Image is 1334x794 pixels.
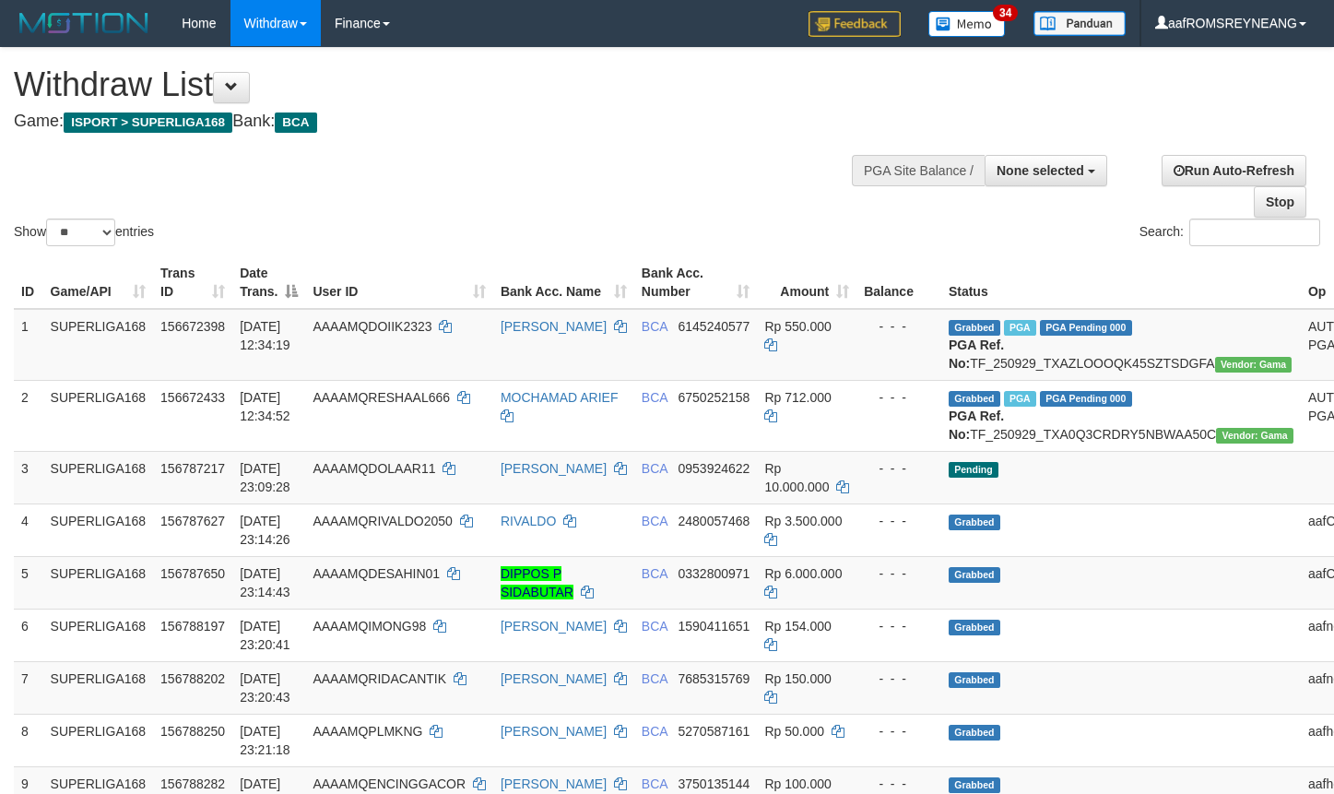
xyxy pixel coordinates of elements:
[160,619,225,634] span: 156788197
[501,514,556,528] a: RIVALDO
[634,256,758,309] th: Bank Acc. Number: activate to sort column ascending
[160,566,225,581] span: 156787650
[14,219,154,246] label: Show entries
[501,566,573,599] a: DIPPOS P SIDABUTAR
[160,671,225,686] span: 156788202
[985,155,1107,186] button: None selected
[928,11,1006,37] img: Button%20Memo.svg
[160,724,225,739] span: 156788250
[864,388,934,407] div: - - -
[240,724,290,757] span: [DATE] 23:21:18
[14,309,43,381] td: 1
[679,671,750,686] span: Copy 7685315769 to clipboard
[941,256,1301,309] th: Status
[240,514,290,547] span: [DATE] 23:14:26
[764,671,831,686] span: Rp 150.000
[642,671,667,686] span: BCA
[493,256,634,309] th: Bank Acc. Name: activate to sort column ascending
[764,514,842,528] span: Rp 3.500.000
[501,776,607,791] a: [PERSON_NAME]
[232,256,305,309] th: Date Trans.: activate to sort column descending
[501,390,619,405] a: MOCHAMAD ARIEF
[679,776,750,791] span: Copy 3750135144 to clipboard
[14,714,43,766] td: 8
[275,113,316,133] span: BCA
[764,390,831,405] span: Rp 712.000
[642,776,667,791] span: BCA
[1216,428,1293,444] span: Vendor URL: https://trx31.1velocity.biz
[160,319,225,334] span: 156672398
[993,5,1018,21] span: 34
[501,671,607,686] a: [PERSON_NAME]
[43,256,154,309] th: Game/API: activate to sort column ascending
[1033,11,1126,36] img: panduan.png
[764,319,831,334] span: Rp 550.000
[43,661,154,714] td: SUPERLIGA168
[160,776,225,791] span: 156788282
[949,338,1004,371] b: PGA Ref. No:
[949,462,998,478] span: Pending
[240,319,290,352] span: [DATE] 12:34:19
[679,461,750,476] span: Copy 0953924622 to clipboard
[1004,320,1036,336] span: Marked by aafsoycanthlai
[43,309,154,381] td: SUPERLIGA168
[864,775,934,793] div: - - -
[43,556,154,609] td: SUPERLIGA168
[809,11,901,37] img: Feedback.jpg
[1162,155,1306,186] a: Run Auto-Refresh
[949,320,1000,336] span: Grabbed
[501,461,607,476] a: [PERSON_NAME]
[313,319,431,334] span: AAAAMQDOIIK2323
[679,514,750,528] span: Copy 2480057468 to clipboard
[313,566,440,581] span: AAAAMQDESAHIN01
[240,671,290,705] span: [DATE] 23:20:43
[305,256,492,309] th: User ID: activate to sort column ascending
[949,391,1000,407] span: Grabbed
[949,725,1000,741] span: Grabbed
[160,390,225,405] span: 156672433
[313,514,452,528] span: AAAAMQRIVALDO2050
[642,566,667,581] span: BCA
[1004,391,1036,407] span: Marked by aafsoycanthlai
[14,256,43,309] th: ID
[864,670,934,688] div: - - -
[852,155,985,186] div: PGA Site Balance /
[14,380,43,451] td: 2
[764,776,831,791] span: Rp 100.000
[941,309,1301,381] td: TF_250929_TXAZLOOOQK45SZTSDGFA
[856,256,941,309] th: Balance
[160,461,225,476] span: 156787217
[313,671,446,686] span: AAAAMQRIDACANTIK
[160,514,225,528] span: 156787627
[501,724,607,739] a: [PERSON_NAME]
[153,256,232,309] th: Trans ID: activate to sort column ascending
[864,512,934,530] div: - - -
[949,409,1004,442] b: PGA Ref. No:
[240,390,290,423] span: [DATE] 12:34:52
[679,619,750,634] span: Copy 1590411651 to clipboard
[642,619,667,634] span: BCA
[1040,391,1132,407] span: PGA Pending
[1139,219,1320,246] label: Search:
[642,319,667,334] span: BCA
[313,619,426,634] span: AAAAMQIMONG98
[679,390,750,405] span: Copy 6750252158 to clipboard
[14,9,154,37] img: MOTION_logo.png
[1254,186,1306,218] a: Stop
[949,777,1000,793] span: Grabbed
[679,724,750,739] span: Copy 5270587161 to clipboard
[43,451,154,504] td: SUPERLIGA168
[240,461,290,494] span: [DATE] 23:09:28
[679,319,750,334] span: Copy 6145240577 to clipboard
[64,113,232,133] span: ISPORT > SUPERLIGA168
[864,459,934,478] div: - - -
[764,724,824,739] span: Rp 50.000
[43,714,154,766] td: SUPERLIGA168
[642,514,667,528] span: BCA
[14,66,871,103] h1: Withdraw List
[14,504,43,556] td: 4
[1040,320,1132,336] span: PGA Pending
[949,620,1000,635] span: Grabbed
[14,556,43,609] td: 5
[43,504,154,556] td: SUPERLIGA168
